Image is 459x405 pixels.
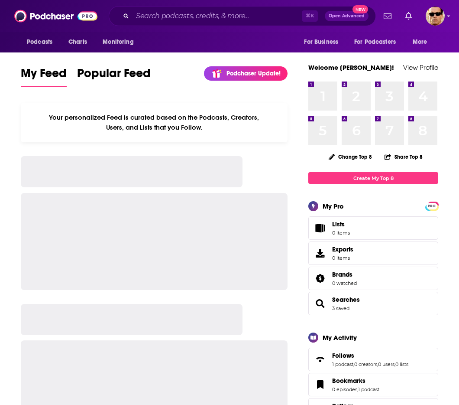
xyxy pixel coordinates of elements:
span: Charts [68,36,87,48]
a: Lists [308,216,438,240]
input: Search podcasts, credits, & more... [133,9,302,23]
span: Brands [308,267,438,290]
button: Show profile menu [426,7,445,26]
a: Searches [332,296,360,304]
span: Follows [332,352,354,359]
span: Open Advanced [329,14,365,18]
a: Exports [308,242,438,265]
img: Podchaser - Follow, Share and Rate Podcasts [14,8,97,24]
a: Popular Feed [77,66,151,87]
button: open menu [97,34,145,50]
img: User Profile [426,7,445,26]
a: 0 lists [395,361,408,367]
span: Monitoring [103,36,133,48]
span: Searches [308,292,438,315]
span: More [413,36,427,48]
span: Brands [332,271,352,278]
span: Lists [332,220,345,228]
span: , [394,361,395,367]
span: New [352,5,368,13]
div: My Activity [323,333,357,342]
span: Bookmarks [332,377,365,385]
a: Bookmarks [332,377,379,385]
button: open menu [407,34,438,50]
span: 0 items [332,230,350,236]
span: For Business [304,36,338,48]
a: View Profile [403,63,438,72]
a: 0 watched [332,280,357,286]
a: Bookmarks [311,379,329,391]
button: open menu [21,34,64,50]
a: Brands [311,272,329,284]
a: 3 saved [332,305,349,311]
a: Show notifications dropdown [380,9,395,23]
p: Podchaser Update! [226,70,281,77]
a: Brands [332,271,357,278]
span: Lists [332,220,350,228]
button: Change Top 8 [323,151,377,162]
span: Exports [332,245,353,253]
a: Charts [63,34,92,50]
span: Lists [311,222,329,234]
span: Popular Feed [77,66,151,86]
span: Podcasts [27,36,52,48]
span: ⌘ K [302,10,318,22]
span: My Feed [21,66,67,86]
a: Show notifications dropdown [402,9,415,23]
span: , [357,386,358,392]
a: 0 users [378,361,394,367]
a: PRO [427,202,437,209]
span: Exports [311,247,329,259]
span: Bookmarks [308,373,438,396]
a: 1 podcast [332,361,353,367]
span: For Podcasters [354,36,396,48]
a: Searches [311,297,329,310]
button: Open AdvancedNew [325,11,368,21]
button: open menu [298,34,349,50]
div: Search podcasts, credits, & more... [109,6,376,26]
a: Welcome [PERSON_NAME]! [308,63,394,72]
div: Your personalized Feed is curated based on the Podcasts, Creators, Users, and Lists that you Follow. [21,103,288,142]
div: My Pro [323,202,344,210]
a: 0 creators [354,361,377,367]
a: My Feed [21,66,67,87]
span: Follows [308,348,438,371]
span: , [377,361,378,367]
button: open menu [349,34,408,50]
a: Follows [311,353,329,366]
span: PRO [427,203,437,209]
a: 0 episodes [332,386,357,392]
span: Logged in as karldevries [426,7,445,26]
a: Follows [332,352,408,359]
button: Share Top 8 [384,148,423,165]
span: 0 items [332,255,353,261]
a: Create My Top 8 [308,172,438,184]
a: 1 podcast [358,386,379,392]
